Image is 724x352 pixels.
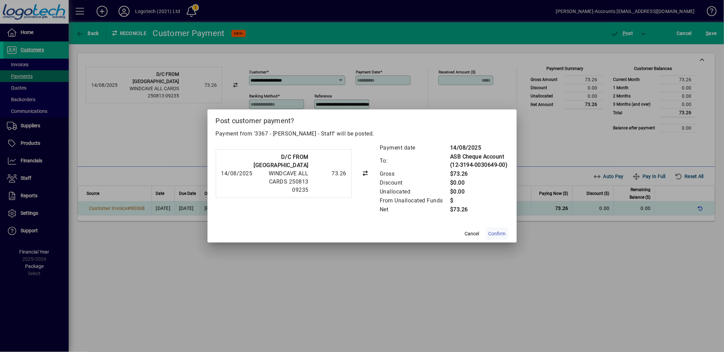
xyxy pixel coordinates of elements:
div: 73.26 [312,169,346,178]
h2: Post customer payment? [208,109,517,129]
td: ASB Cheque Account (12-3194-0030649-00) [450,152,509,169]
span: WINDCAVE ALL CARDS 250813 09235 [269,170,309,193]
td: $ [450,196,509,205]
div: 14/08/2025 [221,169,249,178]
td: Payment date [379,143,450,152]
span: Confirm [489,230,506,237]
button: Confirm [486,227,509,240]
td: Discount [379,178,450,187]
button: Cancel [461,227,483,240]
span: Cancel [465,230,479,237]
strong: D/C FROM [GEOGRAPHIC_DATA] [254,154,309,168]
td: From Unallocated Funds [379,196,450,205]
td: Unallocated [379,187,450,196]
p: Payment from '3367 - [PERSON_NAME] - Staff' will be posted. [216,130,509,138]
td: Net [379,205,450,214]
td: To: [379,152,450,169]
td: $0.00 [450,178,509,187]
td: Gross [379,169,450,178]
td: $0.00 [450,187,509,196]
td: $73.26 [450,205,509,214]
td: $73.26 [450,169,509,178]
td: 14/08/2025 [450,143,509,152]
